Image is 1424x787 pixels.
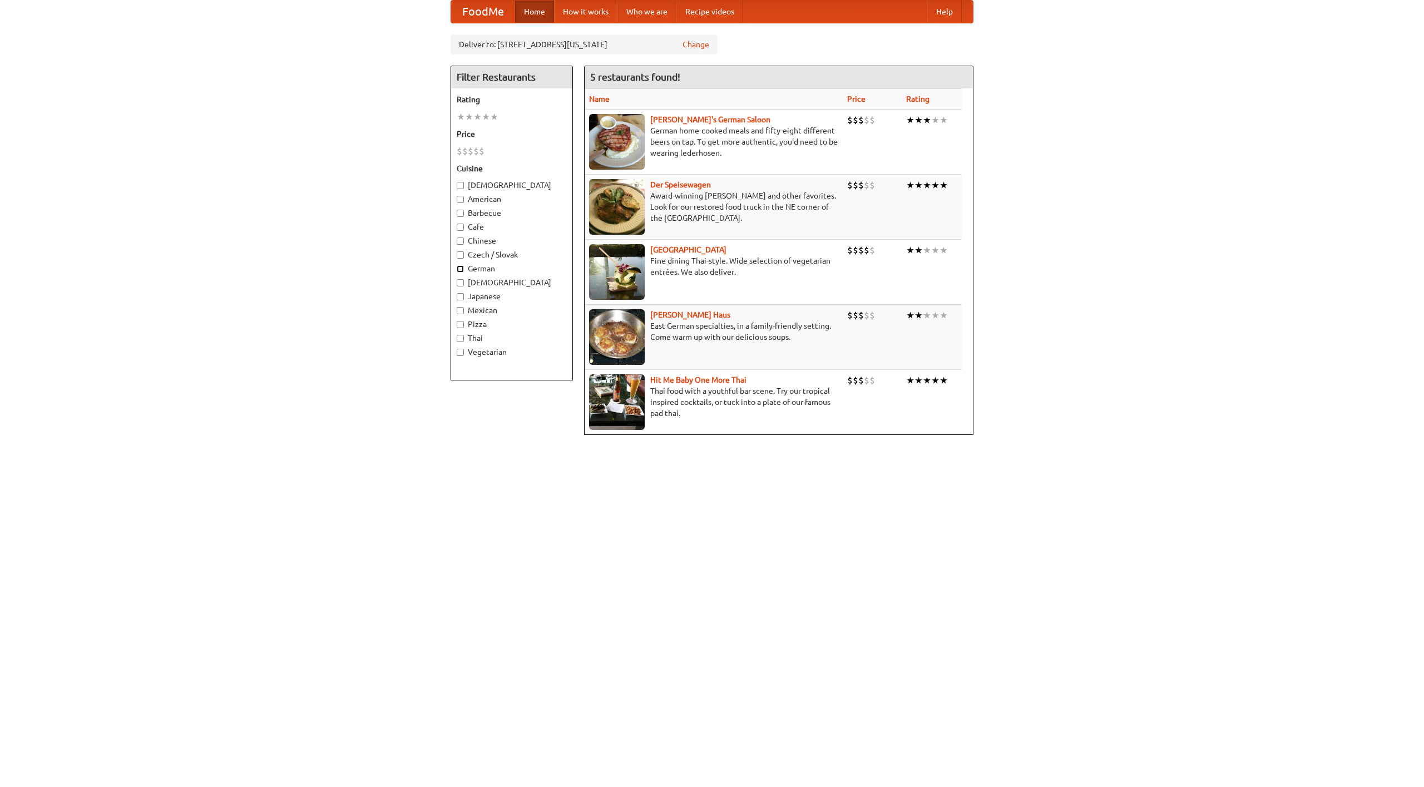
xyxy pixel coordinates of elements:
input: American [457,196,464,203]
li: $ [462,145,468,157]
a: [GEOGRAPHIC_DATA] [650,245,726,254]
li: $ [864,374,869,387]
li: $ [853,114,858,126]
h5: Rating [457,94,567,105]
p: Award-winning [PERSON_NAME] and other favorites. Look for our restored food truck in the NE corne... [589,190,838,224]
label: Pizza [457,319,567,330]
li: ★ [914,179,923,191]
input: Thai [457,335,464,342]
label: Cafe [457,221,567,232]
li: $ [858,114,864,126]
li: ★ [914,244,923,256]
a: Hit Me Baby One More Thai [650,375,746,384]
a: Der Speisewagen [650,180,711,189]
li: $ [479,145,484,157]
li: ★ [940,114,948,126]
p: Fine dining Thai-style. Wide selection of vegetarian entrées. We also deliver. [589,255,838,278]
img: speisewagen.jpg [589,179,645,235]
label: Japanese [457,291,567,302]
li: $ [869,374,875,387]
input: German [457,265,464,273]
p: East German specialties, in a family-friendly setting. Come warm up with our delicious soups. [589,320,838,343]
label: [DEMOGRAPHIC_DATA] [457,277,567,288]
li: ★ [914,114,923,126]
li: $ [864,114,869,126]
li: $ [847,374,853,387]
li: ★ [906,309,914,321]
a: Help [927,1,962,23]
li: ★ [923,179,931,191]
a: [PERSON_NAME]'s German Saloon [650,115,770,124]
img: babythai.jpg [589,374,645,430]
input: Barbecue [457,210,464,217]
a: [PERSON_NAME] Haus [650,310,730,319]
label: Thai [457,333,567,344]
label: [DEMOGRAPHIC_DATA] [457,180,567,191]
li: ★ [914,309,923,321]
label: Czech / Slovak [457,249,567,260]
p: German home-cooked meals and fifty-eight different beers on tap. To get more authentic, you'd nee... [589,125,838,159]
label: German [457,263,567,274]
li: $ [847,244,853,256]
label: Mexican [457,305,567,316]
li: ★ [457,111,465,123]
li: $ [864,179,869,191]
p: Thai food with a youthful bar scene. Try our tropical inspired cocktails, or tuck into a plate of... [589,385,838,419]
a: Change [683,39,709,50]
li: ★ [940,309,948,321]
img: esthers.jpg [589,114,645,170]
input: Mexican [457,307,464,314]
li: $ [853,309,858,321]
li: ★ [490,111,498,123]
li: $ [457,145,462,157]
li: ★ [482,111,490,123]
li: $ [864,244,869,256]
label: American [457,194,567,205]
li: $ [473,145,479,157]
input: Pizza [457,321,464,328]
li: ★ [940,374,948,387]
li: $ [468,145,473,157]
li: ★ [940,179,948,191]
li: $ [864,309,869,321]
li: ★ [465,111,473,123]
li: ★ [931,244,940,256]
li: ★ [940,244,948,256]
a: FoodMe [451,1,515,23]
div: Deliver to: [STREET_ADDRESS][US_STATE] [451,34,718,55]
img: kohlhaus.jpg [589,309,645,365]
h5: Cuisine [457,163,567,174]
li: $ [853,374,858,387]
li: ★ [473,111,482,123]
h5: Price [457,128,567,140]
a: Rating [906,95,929,103]
li: ★ [906,114,914,126]
li: ★ [923,309,931,321]
li: $ [869,309,875,321]
li: $ [847,179,853,191]
li: ★ [923,244,931,256]
label: Vegetarian [457,347,567,358]
li: ★ [906,179,914,191]
li: ★ [914,374,923,387]
li: ★ [931,374,940,387]
li: $ [847,309,853,321]
a: Who we are [617,1,676,23]
a: Home [515,1,554,23]
li: $ [858,309,864,321]
li: ★ [931,309,940,321]
input: Czech / Slovak [457,251,464,259]
input: Japanese [457,293,464,300]
li: $ [858,179,864,191]
li: $ [853,244,858,256]
li: ★ [923,114,931,126]
input: Chinese [457,237,464,245]
input: [DEMOGRAPHIC_DATA] [457,182,464,189]
li: ★ [931,179,940,191]
li: $ [869,114,875,126]
li: $ [853,179,858,191]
